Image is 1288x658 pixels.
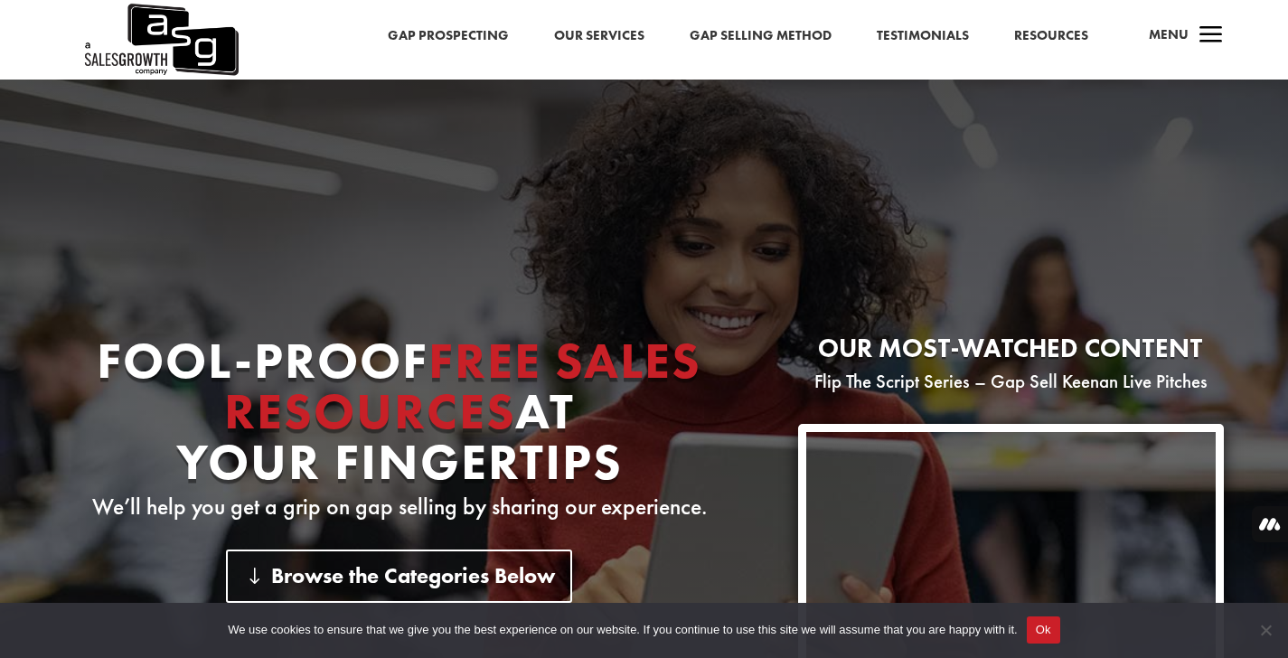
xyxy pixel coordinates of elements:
[226,550,572,603] a: Browse the Categories Below
[1027,616,1060,644] button: Ok
[798,371,1224,392] p: Flip The Script Series – Gap Sell Keenan Live Pitches
[1193,18,1229,54] span: a
[64,496,734,518] p: We’ll help you get a grip on gap selling by sharing our experience.
[1149,25,1189,43] span: Menu
[224,328,702,444] span: Free Sales Resources
[798,335,1224,371] h2: Our most-watched content
[877,24,969,48] a: Testimonials
[690,24,832,48] a: Gap Selling Method
[64,335,734,496] h1: Fool-proof At Your Fingertips
[1014,24,1088,48] a: Resources
[554,24,644,48] a: Our Services
[1256,621,1274,639] span: No
[388,24,509,48] a: Gap Prospecting
[228,621,1017,639] span: We use cookies to ensure that we give you the best experience on our website. If you continue to ...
